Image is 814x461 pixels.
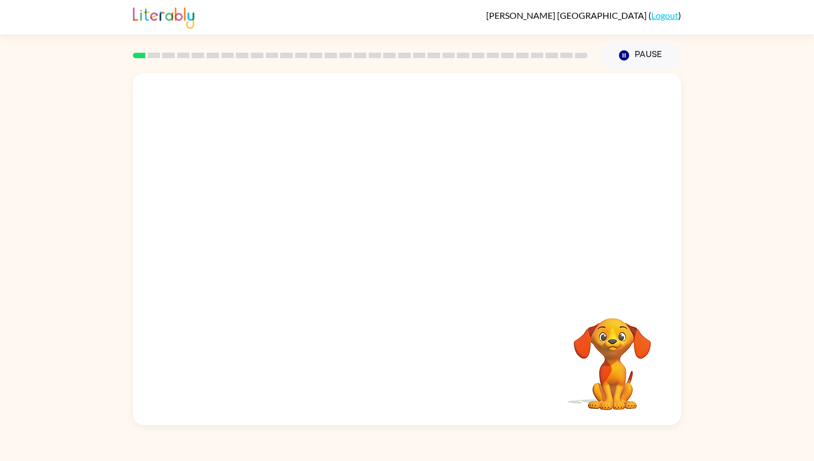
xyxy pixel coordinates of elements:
span: [PERSON_NAME] [GEOGRAPHIC_DATA] [486,10,648,21]
img: Literably [133,4,194,29]
a: Logout [651,10,678,21]
div: ( ) [486,10,681,21]
button: Pause [601,43,681,68]
video: Your browser must support playing .mp4 files to use Literably. Please try using another browser. [557,301,668,412]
